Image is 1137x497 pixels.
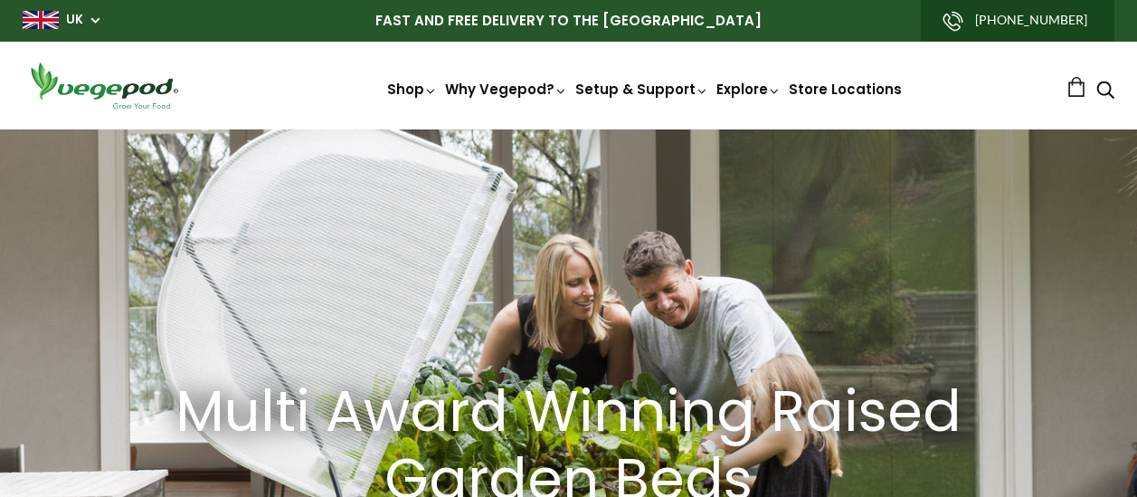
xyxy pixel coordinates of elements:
[23,60,185,111] img: Vegepod
[1096,82,1114,101] a: Search
[445,80,568,99] a: Why Vegepod?
[789,80,902,99] a: Store Locations
[387,80,438,99] a: Shop
[23,11,59,29] img: gb_large.png
[66,11,83,29] a: UK
[575,80,709,99] a: Setup & Support
[716,80,782,99] a: Explore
